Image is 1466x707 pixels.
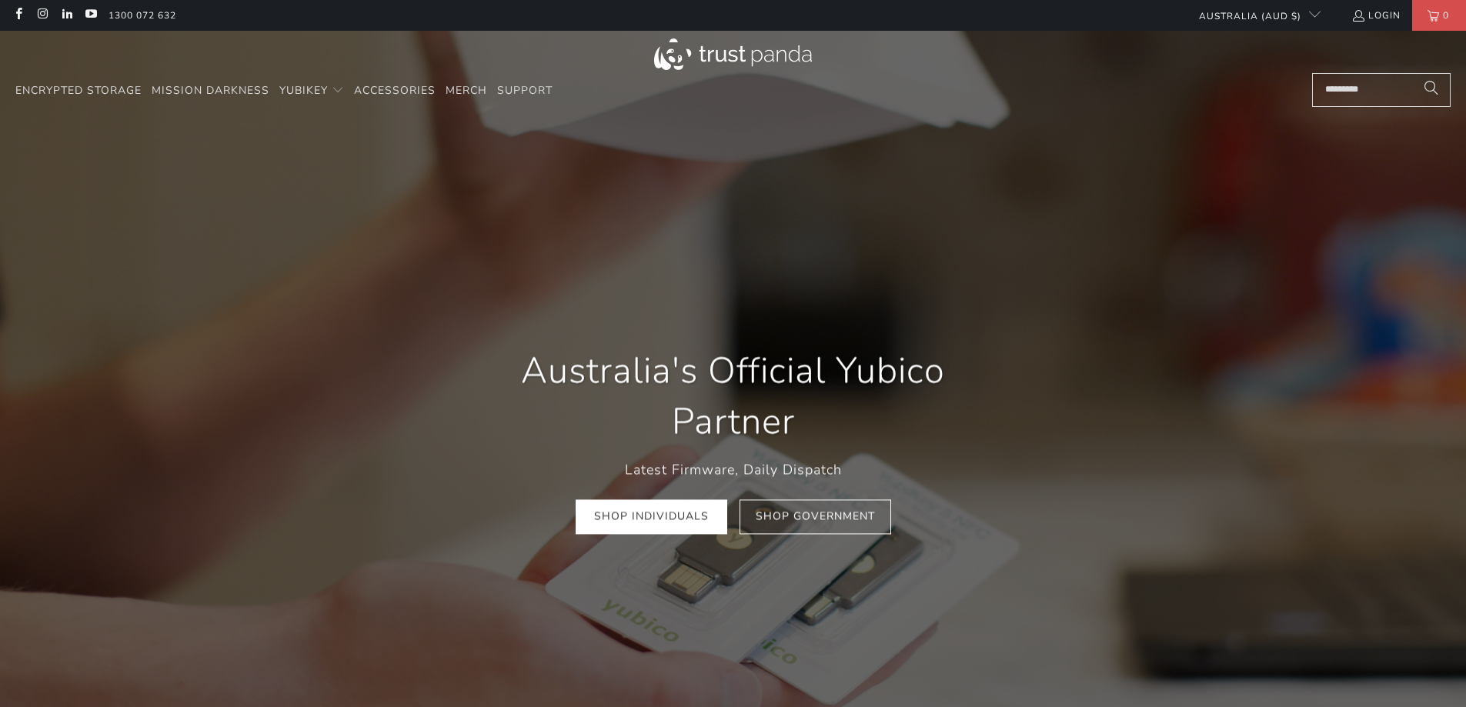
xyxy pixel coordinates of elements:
a: Encrypted Storage [15,73,142,109]
a: Trust Panda Australia on Instagram [35,9,48,22]
a: Mission Darkness [152,73,269,109]
a: Accessories [354,73,436,109]
a: Merch [446,73,487,109]
a: Trust Panda Australia on YouTube [84,9,97,22]
span: YubiKey [279,83,328,98]
h1: Australia's Official Yubico Partner [479,345,987,447]
span: Support [497,83,553,98]
span: Merch [446,83,487,98]
span: Mission Darkness [152,83,269,98]
a: Trust Panda Australia on Facebook [12,9,25,22]
p: Latest Firmware, Daily Dispatch [479,459,987,481]
a: Login [1351,7,1401,24]
img: Trust Panda Australia [654,38,812,70]
span: Accessories [354,83,436,98]
input: Search... [1312,73,1451,107]
a: Shop Individuals [576,500,727,535]
a: Trust Panda Australia on LinkedIn [60,9,73,22]
a: Shop Government [740,500,891,535]
a: 1300 072 632 [109,7,176,24]
span: Encrypted Storage [15,83,142,98]
button: Search [1412,73,1451,107]
summary: YubiKey [279,73,344,109]
nav: Translation missing: en.navigation.header.main_nav [15,73,553,109]
a: Support [497,73,553,109]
